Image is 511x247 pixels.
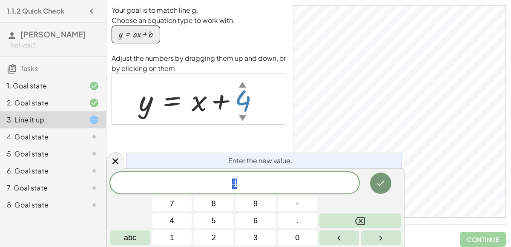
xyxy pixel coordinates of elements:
[152,196,192,211] button: 7
[212,198,216,210] span: 8
[89,81,99,91] i: Task finished and correct.
[7,98,75,108] div: 2. Goal state
[235,213,275,228] button: 6
[7,115,75,125] div: 3. Line it up
[278,230,317,245] button: 0
[7,200,75,210] div: 8. Goal state
[110,230,150,245] button: Alphabet
[124,232,136,244] span: abc
[253,232,258,244] span: 3
[89,149,99,159] i: Task not started.
[194,196,233,211] button: 8
[170,198,174,210] span: 7
[296,198,299,210] span: -
[228,156,293,166] span: Enter the new value.
[239,112,246,123] div: ▼
[239,79,246,90] div: ▲
[235,196,275,211] button: 9
[278,196,317,211] button: Negative
[295,232,299,244] span: 0
[253,215,258,227] span: 6
[212,215,216,227] span: 5
[293,6,505,217] canvas: Graphics View 1
[152,213,192,228] button: 4
[361,230,401,245] button: Right arrow
[112,5,286,15] p: Your goal is to match line g.
[7,132,75,142] div: 4. Goal state
[170,232,174,244] span: 1
[89,98,99,108] i: Task finished and correct.
[89,115,99,125] i: Task started.
[212,232,216,244] span: 2
[112,53,286,74] p: Adjust the numbers by dragging them up and down, or by clicking on them.
[20,29,86,39] span: [PERSON_NAME]
[194,230,233,245] button: 2
[89,166,99,176] i: Task not started.
[370,173,391,194] button: Done
[235,230,275,245] button: 3
[152,230,192,245] button: 1
[89,183,99,193] i: Task not started.
[7,183,75,193] div: 7. Goal state
[7,81,75,91] div: 1. Goal state
[296,215,299,227] span: .
[319,230,359,245] button: Left arrow
[278,213,317,228] button: .
[112,15,286,26] p: Choose an equation type to work with.
[170,215,174,227] span: 4
[7,149,75,159] div: 5. Goal state
[319,213,401,228] button: Backspace
[7,166,75,176] div: 6. Goal state
[89,132,99,142] i: Task not started.
[293,5,506,218] div: GeoGebra Classic
[253,198,258,210] span: 9
[7,6,64,16] h4: 1.1.2 Quick Check
[232,179,237,189] span: 4
[20,64,38,73] span: Tasks
[89,200,99,210] i: Task not started.
[10,41,99,49] div: Not you?
[194,213,233,228] button: 5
